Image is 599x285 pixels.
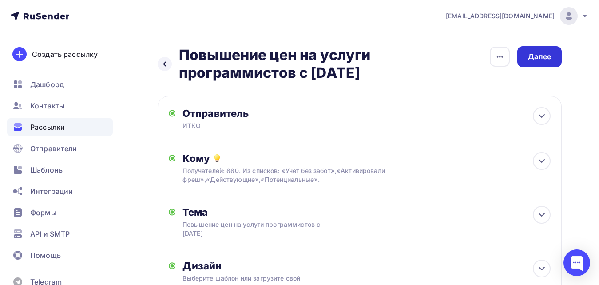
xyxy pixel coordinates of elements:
a: Дашборд [7,76,113,93]
span: [EMAIL_ADDRESS][DOMAIN_NAME] [446,12,555,20]
div: ИТКО [182,121,356,130]
a: Отправители [7,140,113,157]
div: Выберите шаблон или загрузите свой [182,274,514,283]
span: API и SMTP [30,229,70,239]
div: Создать рассылку [32,49,98,60]
a: Контакты [7,97,113,115]
span: Рассылки [30,122,65,132]
div: Отправитель [182,107,375,120]
span: Отправители [30,143,77,154]
div: Далее [528,52,551,62]
a: Рассылки [7,118,113,136]
span: Шаблоны [30,165,64,175]
a: Шаблоны [7,161,113,179]
div: Тема [182,206,358,218]
div: Дизайн [182,260,551,272]
div: Повышение цен на услуги программистов с [DATE] [182,220,341,238]
span: Помощь [30,250,61,261]
a: [EMAIL_ADDRESS][DOMAIN_NAME] [446,7,588,25]
span: Контакты [30,100,64,111]
div: Получателей: 880. Из списков: «Учет без забот»,«Активировали фреш»,«Действующие»,«Потенциальные». [182,166,514,184]
span: Дашборд [30,79,64,90]
div: Кому [182,152,551,165]
h2: Повышение цен на услуги программистов с [DATE] [179,46,489,82]
span: Формы [30,207,56,218]
span: Интеграции [30,186,73,197]
a: Формы [7,204,113,221]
